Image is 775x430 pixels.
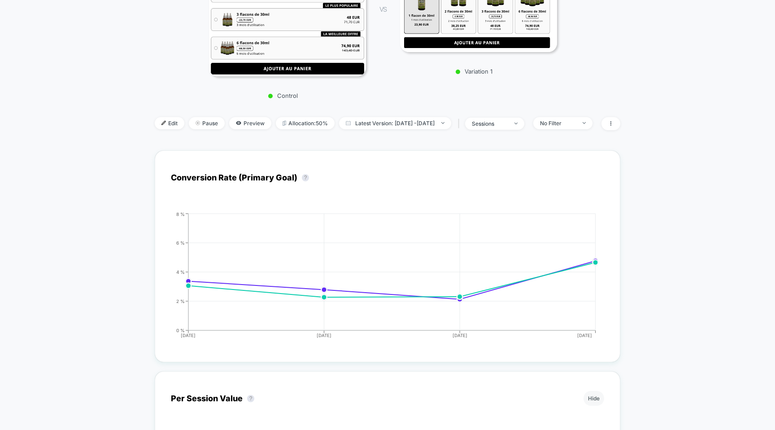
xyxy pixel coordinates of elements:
img: calendar [346,121,351,125]
div: Conversion Rate (Primary Goal) [171,173,313,182]
div: No Filter [540,120,576,127]
img: edit [161,121,166,125]
img: end [196,121,200,125]
span: Latest Version: [DATE] - [DATE] [339,117,451,129]
div: CONVERSION_RATE [162,211,595,346]
tspan: 2 % [176,298,185,304]
tspan: 0 % [176,328,185,333]
tspan: 4 % [176,269,185,275]
tspan: [DATE] [453,333,467,338]
img: rebalance [283,121,286,126]
button: ? [302,174,309,181]
img: end [514,123,518,124]
img: end [441,122,444,124]
tspan: [DATE] [317,333,331,338]
img: end [583,122,586,124]
tspan: 8 % [176,211,185,217]
tspan: [DATE] [181,333,196,338]
span: Preview [229,117,271,129]
span: VS [379,5,387,13]
div: Per Session Value [171,394,259,403]
div: sessions [472,120,508,127]
span: Edit [155,117,184,129]
span: Allocation: 50% [276,117,335,129]
p: Variation 1 [396,68,553,75]
tspan: 6 % [176,240,185,246]
p: Control [205,92,361,99]
button: Hide [583,391,604,406]
span: | [456,117,465,130]
tspan: [DATE] [577,333,592,338]
span: Pause [189,117,225,129]
button: ? [247,395,254,402]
